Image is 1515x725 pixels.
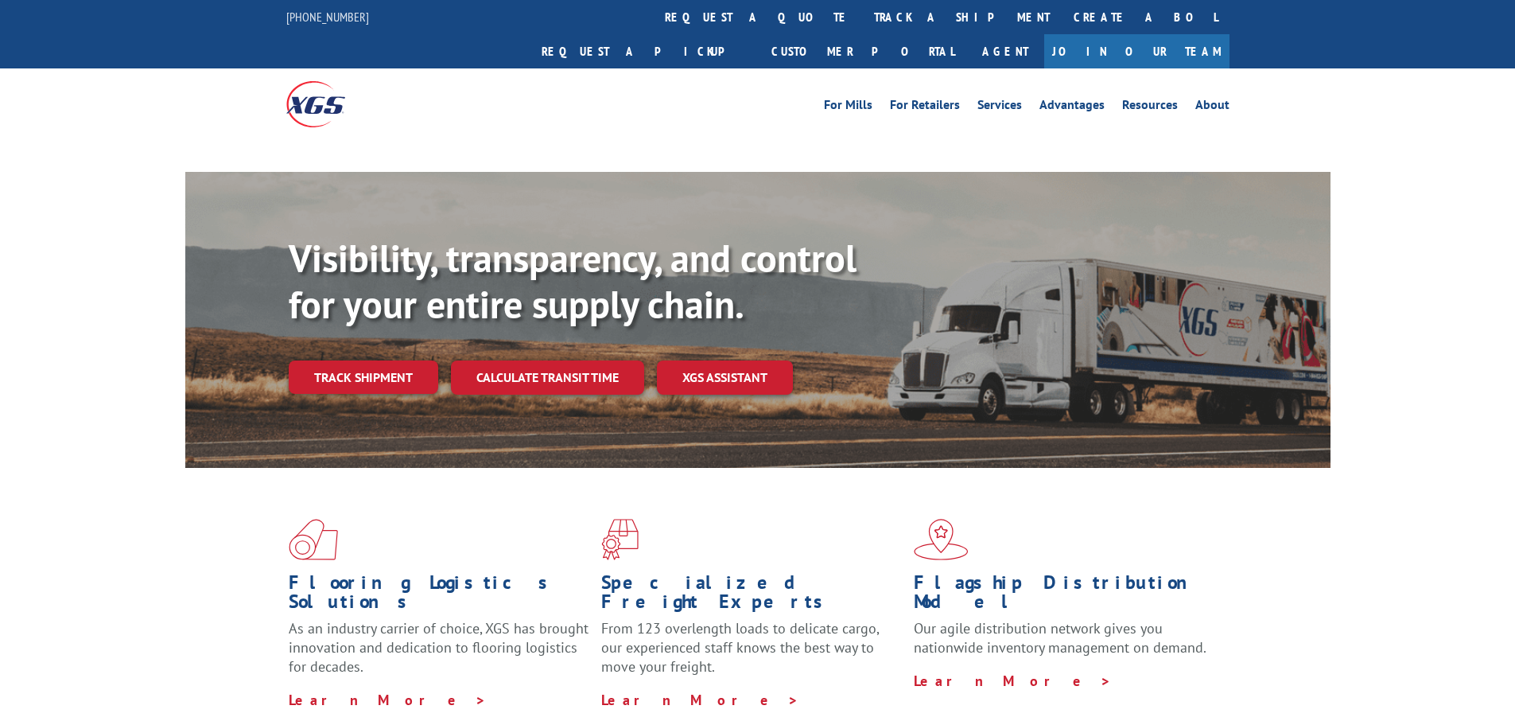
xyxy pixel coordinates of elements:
[890,99,960,116] a: For Retailers
[914,519,969,560] img: xgs-icon-flagship-distribution-model-red
[966,34,1044,68] a: Agent
[1044,34,1229,68] a: Join Our Team
[1122,99,1178,116] a: Resources
[1039,99,1105,116] a: Advantages
[601,519,639,560] img: xgs-icon-focused-on-flooring-red
[914,619,1206,657] span: Our agile distribution network gives you nationwide inventory management on demand.
[601,619,902,690] p: From 123 overlength loads to delicate cargo, our experienced staff knows the best way to move you...
[289,573,589,619] h1: Flooring Logistics Solutions
[289,233,857,329] b: Visibility, transparency, and control for your entire supply chain.
[1195,99,1229,116] a: About
[977,99,1022,116] a: Services
[914,672,1112,690] a: Learn More >
[530,34,759,68] a: Request a pickup
[759,34,966,68] a: Customer Portal
[601,691,799,709] a: Learn More >
[289,519,338,560] img: xgs-icon-total-supply-chain-intelligence-red
[289,361,438,394] a: Track shipment
[914,573,1214,619] h1: Flagship Distribution Model
[601,573,902,619] h1: Specialized Freight Experts
[451,361,644,395] a: Calculate transit time
[824,99,872,116] a: For Mills
[657,361,793,395] a: XGS ASSISTANT
[289,691,487,709] a: Learn More >
[286,9,369,25] a: [PHONE_NUMBER]
[289,619,589,676] span: As an industry carrier of choice, XGS has brought innovation and dedication to flooring logistics...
